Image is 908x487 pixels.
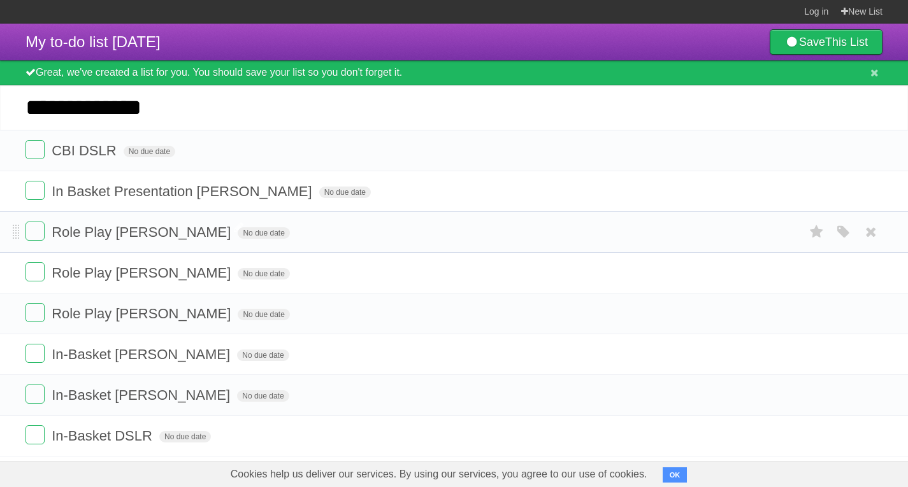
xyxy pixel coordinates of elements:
label: Done [25,385,45,404]
label: Done [25,303,45,322]
label: Done [25,181,45,200]
span: In Basket Presentation [PERSON_NAME] [52,183,315,199]
span: In-Basket [PERSON_NAME] [52,387,233,403]
label: Star task [805,222,829,243]
span: Role Play [PERSON_NAME] [52,265,234,281]
span: Cookies help us deliver our services. By using our services, you agree to our use of cookies. [218,462,660,487]
button: OK [663,467,688,483]
span: No due date [238,227,289,239]
span: No due date [237,390,289,402]
span: No due date [237,349,289,361]
label: Done [25,425,45,444]
label: Done [25,344,45,363]
a: SaveThis List [770,29,883,55]
b: This List [825,36,868,48]
span: Role Play [PERSON_NAME] [52,224,234,240]
span: No due date [319,187,371,198]
span: No due date [238,309,289,320]
label: Done [25,262,45,281]
span: Role Play [PERSON_NAME] [52,306,234,321]
span: My to-do list [DATE] [25,33,161,50]
span: No due date [124,146,175,157]
span: CBI DSLR [52,143,119,159]
span: No due date [238,268,289,279]
label: Done [25,140,45,159]
span: In-Basket DSLR [52,428,155,444]
span: In-Basket [PERSON_NAME] [52,346,233,362]
label: Done [25,222,45,241]
span: No due date [159,431,211,442]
